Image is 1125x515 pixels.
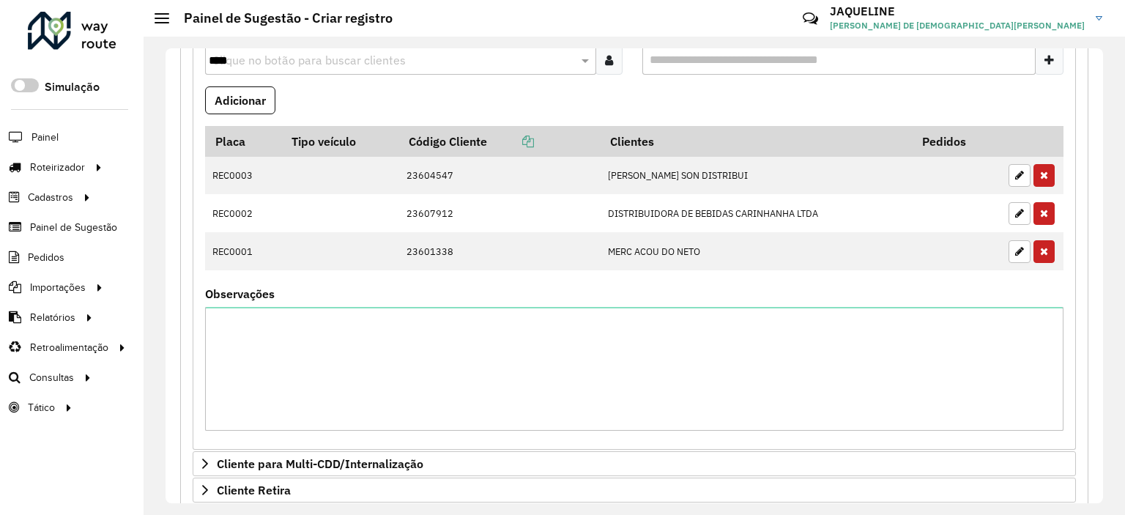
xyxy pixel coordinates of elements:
[45,78,100,96] label: Simulação
[205,86,275,114] button: Adicionar
[600,157,912,195] td: [PERSON_NAME] SON DISTRIBUI
[193,451,1076,476] a: Cliente para Multi-CDD/Internalização
[217,484,291,496] span: Cliente Retira
[205,126,282,157] th: Placa
[31,130,59,145] span: Painel
[600,126,912,157] th: Clientes
[487,134,534,149] a: Copiar
[830,4,1085,18] h3: JAQUELINE
[205,232,282,270] td: REC0001
[830,19,1085,32] span: [PERSON_NAME] DE [DEMOGRAPHIC_DATA][PERSON_NAME]
[912,126,1000,157] th: Pedidos
[217,458,423,470] span: Cliente para Multi-CDD/Internalização
[193,478,1076,503] a: Cliente Retira
[205,285,275,303] label: Observações
[398,232,600,270] td: 23601338
[205,157,282,195] td: REC0003
[30,280,86,295] span: Importações
[28,190,73,205] span: Cadastros
[282,126,399,157] th: Tipo veículo
[398,157,600,195] td: 23604547
[29,370,74,385] span: Consultas
[205,194,282,232] td: REC0002
[398,194,600,232] td: 23607912
[600,194,912,232] td: DISTRIBUIDORA DE BEBIDAS CARINHANHA LTDA
[28,400,55,415] span: Tático
[30,160,85,175] span: Roteirizador
[795,3,826,34] a: Contato Rápido
[30,340,108,355] span: Retroalimentação
[600,232,912,270] td: MERC ACOU DO NETO
[30,310,75,325] span: Relatórios
[30,220,117,235] span: Painel de Sugestão
[398,126,600,157] th: Código Cliente
[28,250,64,265] span: Pedidos
[169,10,393,26] h2: Painel de Sugestão - Criar registro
